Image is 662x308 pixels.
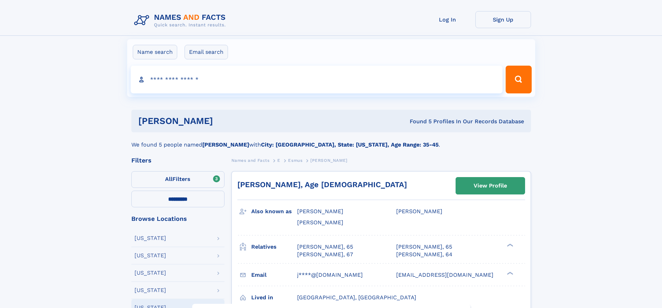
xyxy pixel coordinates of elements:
[311,118,524,125] div: Found 5 Profiles In Our Records Database
[297,243,353,251] a: [PERSON_NAME], 65
[131,132,531,149] div: We found 5 people named with .
[134,270,166,276] div: [US_STATE]
[133,45,177,59] label: Name search
[505,243,514,247] div: ❯
[131,171,224,188] label: Filters
[261,141,439,148] b: City: [GEOGRAPHIC_DATA], State: [US_STATE], Age Range: 35-45
[396,208,442,215] span: [PERSON_NAME]
[165,176,172,182] span: All
[134,253,166,258] div: [US_STATE]
[475,11,531,28] a: Sign Up
[310,158,348,163] span: [PERSON_NAME]
[131,66,503,93] input: search input
[134,235,166,241] div: [US_STATE]
[237,180,407,189] a: [PERSON_NAME], Age [DEMOGRAPHIC_DATA]
[231,156,270,165] a: Names and Facts
[288,158,302,163] span: Esmus
[396,272,493,278] span: [EMAIL_ADDRESS][DOMAIN_NAME]
[297,208,343,215] span: [PERSON_NAME]
[138,117,311,125] h1: [PERSON_NAME]
[251,206,297,217] h3: Also known as
[134,288,166,293] div: [US_STATE]
[297,219,343,226] span: [PERSON_NAME]
[131,216,224,222] div: Browse Locations
[474,178,507,194] div: View Profile
[251,292,297,303] h3: Lived in
[251,241,297,253] h3: Relatives
[420,11,475,28] a: Log In
[288,156,302,165] a: Esmus
[185,45,228,59] label: Email search
[505,271,514,275] div: ❯
[131,157,224,164] div: Filters
[396,251,452,258] a: [PERSON_NAME], 64
[297,294,416,301] span: [GEOGRAPHIC_DATA], [GEOGRAPHIC_DATA]
[506,66,531,93] button: Search Button
[277,158,280,163] span: E
[131,11,231,30] img: Logo Names and Facts
[277,156,280,165] a: E
[456,177,525,194] a: View Profile
[396,243,452,251] a: [PERSON_NAME], 65
[202,141,249,148] b: [PERSON_NAME]
[251,269,297,281] h3: Email
[297,251,353,258] a: [PERSON_NAME], 67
